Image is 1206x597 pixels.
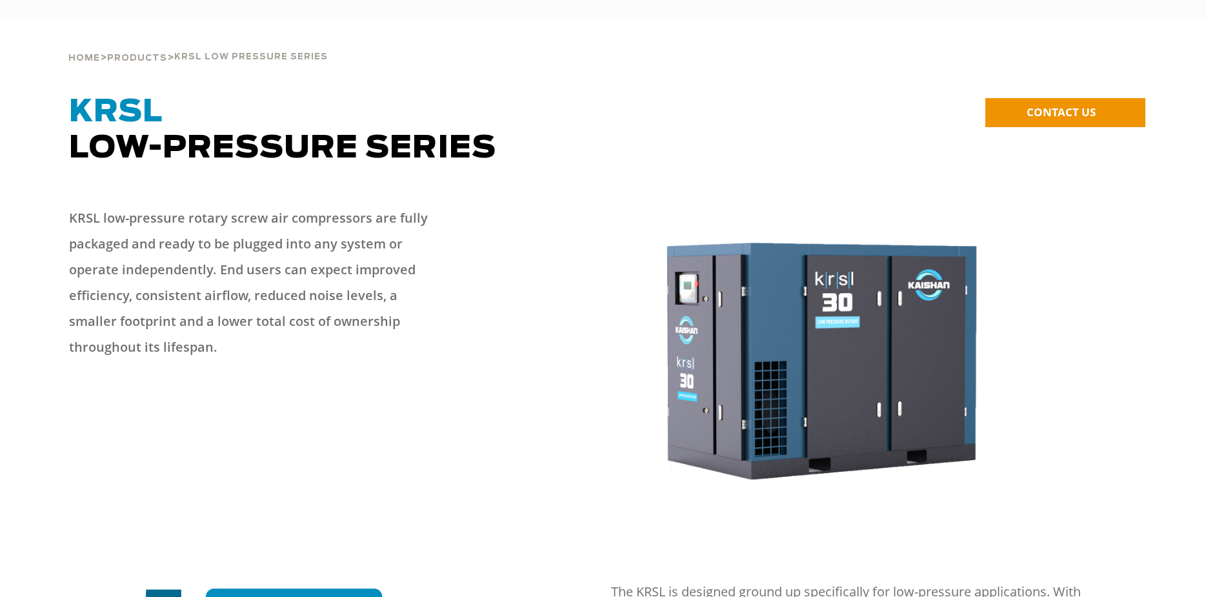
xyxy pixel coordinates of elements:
[534,192,1106,514] img: krsl30
[985,98,1145,127] a: CONTACT US
[1027,105,1096,119] span: CONTACT US
[107,52,167,63] a: PRODUCTS
[68,19,328,68] div: > >
[68,54,100,63] span: HOME
[69,205,443,360] p: KRSL low-pressure rotary screw air compressors are fully packaged and ready to be plugged into an...
[174,53,328,61] span: KRSL LOW PRESSURE SERIES
[69,97,163,128] span: KRSL
[107,54,167,63] span: PRODUCTS
[68,52,100,63] a: HOME
[69,97,496,164] span: Low-Pressure Series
